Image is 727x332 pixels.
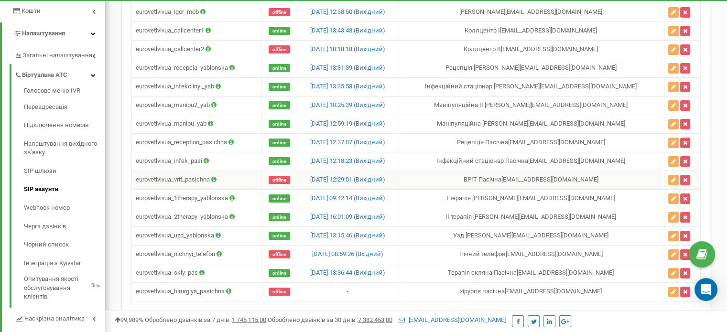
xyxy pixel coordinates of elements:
[22,30,65,37] span: Налаштування
[398,152,664,171] td: Інфекційний стаціонар Пасічна [EMAIL_ADDRESS][DOMAIN_NAME]
[269,27,290,35] span: online
[132,264,261,282] td: eurovetlvivua_skly_pas
[145,316,266,323] span: Оброблено дзвінків за 7 днів :
[132,152,261,171] td: eurovetlvivua_infek_pasi
[310,27,385,34] a: [DATE] 13:43:48 (Вихідний)
[269,232,290,240] span: online
[132,208,261,226] td: eurovetlvivua_2therapy_yablonska
[310,232,385,239] a: [DATE] 13:15:46 (Вихідний)
[310,45,385,53] a: [DATE] 18:18:18 (Вихідний)
[310,139,385,146] a: [DATE] 12:37:07 (Вихідний)
[297,282,398,301] td: -
[22,7,41,14] span: Кошти
[24,86,105,98] a: Голосове меню IVR
[310,64,385,71] a: [DATE] 13:31:39 (Вихідний)
[269,45,290,54] span: offline
[310,101,385,108] a: [DATE] 10:25:39 (Вихідний)
[2,22,105,45] a: Налаштування
[310,120,385,127] a: [DATE] 12:59:19 (Вихідний)
[24,162,105,181] a: SIP шлюзи
[132,40,261,59] td: eurovetlvivua_callcenter2
[398,245,664,264] td: Нічний телефон [EMAIL_ADDRESS][DOMAIN_NAME]
[24,217,105,236] a: Черга дзвінків
[132,77,261,96] td: eurovetlvivua_infekciinyi_yab
[398,21,664,40] td: Коллцентр I [EMAIL_ADDRESS][DOMAIN_NAME]
[398,226,664,245] td: Узд [PERSON_NAME] [EMAIL_ADDRESS][DOMAIN_NAME]
[269,213,290,221] span: online
[398,40,664,59] td: Коллцентр ІІ [EMAIL_ADDRESS][DOMAIN_NAME]
[269,8,290,16] span: offline
[269,64,290,72] span: online
[14,308,105,327] a: Наскрізна аналітика
[269,157,290,165] span: online
[398,208,664,226] td: ІІ терапія [PERSON_NAME] [EMAIL_ADDRESS][DOMAIN_NAME]
[24,272,105,301] a: Опитування якості обслуговування клієнтівBeta
[132,96,261,115] td: eurovetlvivua_manipu2_yab
[398,171,664,189] td: ВРІТ Пасічна [EMAIL_ADDRESS][DOMAIN_NAME]
[132,115,261,133] td: eurovetlvivua_manipu_yab
[269,139,290,147] span: online
[269,101,290,109] span: online
[14,44,105,64] a: Загальні налаштування
[14,64,105,84] a: Віртуальна АТС
[310,269,385,276] a: [DATE] 13:36:44 (Вихідний)
[132,189,261,208] td: eurovetlvivua_1therapy_yablonska
[310,8,385,15] a: [DATE] 12:38:50 (Вихідний)
[398,96,664,115] td: Маніпуляційна ІІ [PERSON_NAME] [EMAIL_ADDRESS][DOMAIN_NAME]
[399,316,506,323] a: [EMAIL_ADDRESS][DOMAIN_NAME]
[398,189,664,208] td: І терапія [PERSON_NAME] [EMAIL_ADDRESS][DOMAIN_NAME]
[398,264,664,282] td: Терапія скляна Пасічна [EMAIL_ADDRESS][DOMAIN_NAME]
[310,176,385,183] a: [DATE] 12:29:01 (Вихідний)
[398,282,664,301] td: хірургія пасічна [EMAIL_ADDRESS][DOMAIN_NAME]
[269,269,290,277] span: online
[24,116,105,135] a: Підключення номерів
[132,3,261,21] td: eurovetlvivua_igor_mob
[22,51,92,60] span: Загальні налаштування
[132,171,261,189] td: eurovetlvivua_vrit_pasichna
[398,59,664,77] td: Рецепція [PERSON_NAME] [EMAIL_ADDRESS][DOMAIN_NAME]
[22,71,67,80] span: Віртуальна АТС
[310,157,385,164] a: [DATE] 12:18:23 (Вихідний)
[398,115,664,133] td: Маніпуляційна [PERSON_NAME] [EMAIL_ADDRESS][DOMAIN_NAME]
[132,59,261,77] td: eurovetlvivua_recepcia_yablonska
[269,194,290,203] span: online
[694,278,717,301] div: Open Intercom Messenger
[24,254,105,273] a: Інтеграція з Kyivstar
[115,316,143,323] span: 99,989%
[24,314,85,323] span: Наскрізна аналітика
[398,77,664,96] td: Інфекційний стаціонар [PERSON_NAME] [EMAIL_ADDRESS][DOMAIN_NAME]
[24,98,105,117] a: Переадресація
[398,3,664,21] td: [PERSON_NAME] [EMAIL_ADDRESS][DOMAIN_NAME]
[132,226,261,245] td: eurovetlvivua_uzd_yablonska
[132,133,261,152] td: eurovetlvivua_reception_pasichna
[132,282,261,301] td: eurovetlvivua_hirurgiya_pasichna
[310,194,385,202] a: [DATE] 09:42:14 (Вихідний)
[232,316,266,323] u: 1 745 115,00
[269,250,290,258] span: offline
[312,250,383,257] a: [DATE] 08:59:26 (Вхідний)
[132,21,261,40] td: eurovetlvivua_callcenter1
[24,135,105,162] a: Налаштування вихідного зв’язку
[24,236,105,254] a: Чорний список
[358,316,392,323] u: 7 382 453,00
[269,120,290,128] span: online
[269,83,290,91] span: online
[132,245,261,264] td: eurovetlvivua_nichnyi_telefon
[310,83,385,90] a: [DATE] 13:35:58 (Вихідний)
[269,176,290,184] span: offline
[310,213,385,220] a: [DATE] 16:01:09 (Вихідний)
[24,180,105,199] a: SIP акаунти
[398,133,664,152] td: Рецепція Пасічна [EMAIL_ADDRESS][DOMAIN_NAME]
[269,288,290,296] span: offline
[24,199,105,217] a: Webhook номер
[268,316,392,323] span: Оброблено дзвінків за 30 днів :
